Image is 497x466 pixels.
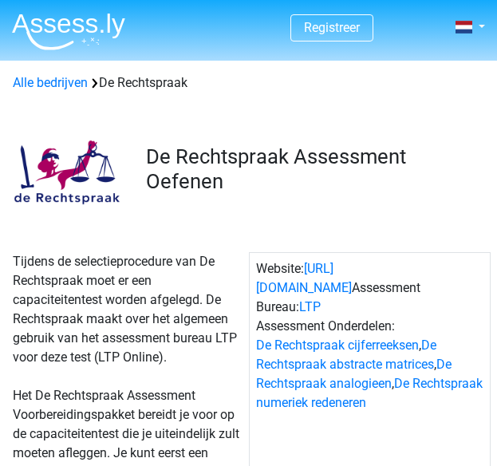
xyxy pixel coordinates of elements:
a: De Rechtspraak cijferreeksen [256,338,419,353]
a: Registreer [304,20,360,35]
div: De Rechtspraak [6,73,491,93]
h3: De Rechtspraak Assessment Oefenen [146,144,479,193]
a: De Rechtspraak numeriek redeneren [256,376,483,410]
a: Alle bedrijven [13,75,88,90]
a: De Rechtspraak abstracte matrices [256,338,436,372]
a: LTP [299,299,321,314]
a: [URL][DOMAIN_NAME] [256,261,352,295]
img: Assessly [12,13,125,50]
a: De Rechtspraak analogieen [256,357,452,391]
